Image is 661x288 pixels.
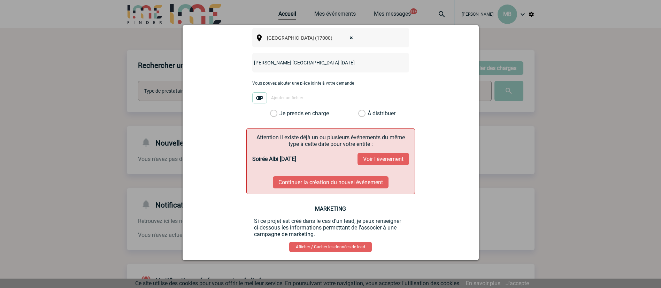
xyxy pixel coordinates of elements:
[254,205,407,212] h3: MARKETING
[252,81,409,86] p: Vous pouvez ajouter une pièce jointe à votre demande
[273,176,389,188] button: Continuer la création du nouvel événement
[264,33,360,43] span: La Rochelle (17000)
[252,134,409,147] p: Attention il existe déjà un ou plusieurs événements du même type à cette date pour votre entité :
[252,58,391,67] input: Nom de l'événement
[254,218,407,238] p: Si ce projet est créé dans le cas d'un lead, je peux renseigner ci-dessous les informations perme...
[350,33,353,43] span: ×
[358,110,366,117] label: À distribuer
[358,153,409,165] button: Voir l'événement
[270,110,282,117] label: Je prends en charge
[252,156,296,162] strong: Soirée Albi [DATE]
[289,242,372,252] a: Afficher / Cacher les données de lead
[271,95,303,100] span: Ajouter un fichier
